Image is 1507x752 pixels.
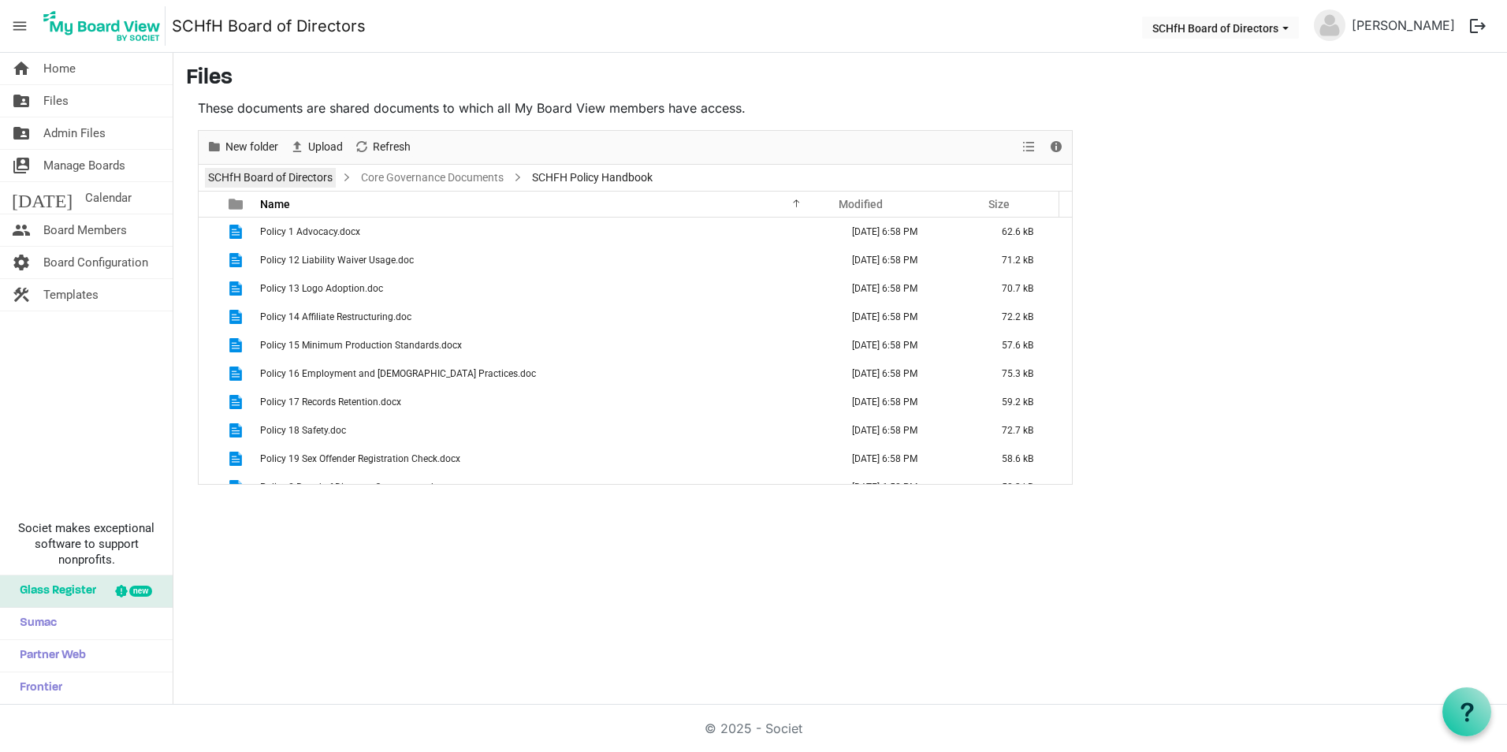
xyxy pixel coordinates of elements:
button: logout [1461,9,1494,43]
td: September 09, 2025 6:58 PM column header Modified [835,359,985,388]
span: switch_account [12,150,31,181]
td: Policy 13 Logo Adoption.doc is template cell column header Name [255,274,835,303]
td: checkbox [199,331,219,359]
span: Manage Boards [43,150,125,181]
span: Calendar [85,182,132,214]
span: Policy 15 Minimum Production Standards.docx [260,340,462,351]
span: Partner Web [12,640,86,672]
td: Policy 1 Advocacy.docx is template cell column header Name [255,218,835,246]
td: Policy 19 Sex Offender Registration Check.docx is template cell column header Name [255,445,835,473]
span: Modified [839,198,883,210]
button: Refresh [352,137,414,157]
td: September 09, 2025 6:58 PM column header Modified [835,303,985,331]
span: Board Configuration [43,247,148,278]
span: Glass Register [12,575,96,607]
span: Policy 1 Advocacy.docx [260,226,360,237]
td: 70.7 kB is template cell column header Size [985,274,1072,303]
span: Admin Files [43,117,106,149]
td: is template cell column header type [219,303,255,331]
div: New folder [201,131,284,164]
td: 62.6 kB is template cell column header Size [985,218,1072,246]
span: Policy 18 Safety.doc [260,425,346,436]
button: View dropdownbutton [1019,137,1038,157]
td: September 09, 2025 6:58 PM column header Modified [835,445,985,473]
button: SCHfH Board of Directors dropdownbutton [1142,17,1299,39]
td: Policy 12 Liability Waiver Usage.doc is template cell column header Name [255,246,835,274]
td: Policy 2 Board of Directors Governance.docx is template cell column header Name [255,473,835,501]
span: Files [43,85,69,117]
span: people [12,214,31,246]
span: Policy 17 Records Retention.docx [260,396,401,408]
div: Upload [284,131,348,164]
a: SCHfH Board of Directors [172,10,366,42]
td: September 09, 2025 6:58 PM column header Modified [835,246,985,274]
td: 59.2 kB is template cell column header Size [985,388,1072,416]
td: Policy 16 Employment and Volunteer Practices.doc is template cell column header Name [255,359,835,388]
span: Policy 16 Employment and [DEMOGRAPHIC_DATA] Practices.doc [260,368,536,379]
td: September 09, 2025 6:58 PM column header Modified [835,473,985,501]
td: September 09, 2025 6:58 PM column header Modified [835,388,985,416]
td: 72.7 kB is template cell column header Size [985,416,1072,445]
td: September 09, 2025 6:58 PM column header Modified [835,274,985,303]
td: is template cell column header type [219,416,255,445]
span: Name [260,198,290,210]
span: Home [43,53,76,84]
img: My Board View Logo [39,6,166,46]
span: Size [988,198,1010,210]
span: folder_shared [12,117,31,149]
td: is template cell column header type [219,388,255,416]
span: Policy 12 Liability Waiver Usage.doc [260,255,414,266]
span: Policy 2 Board of Directors Governance.docx [260,482,448,493]
span: Board Members [43,214,127,246]
div: Refresh [348,131,416,164]
span: Refresh [371,137,412,157]
td: 71.2 kB is template cell column header Size [985,246,1072,274]
span: Sumac [12,608,57,639]
td: checkbox [199,274,219,303]
button: Details [1046,137,1067,157]
td: September 09, 2025 6:58 PM column header Modified [835,416,985,445]
span: Policy 19 Sex Offender Registration Check.docx [260,453,460,464]
td: checkbox [199,473,219,501]
span: Policy 14 Affiliate Restructuring.doc [260,311,411,322]
td: is template cell column header type [219,331,255,359]
span: Societ makes exceptional software to support nonprofits. [7,520,166,568]
span: SCHFH Policy Handbook [529,168,656,188]
td: 58.6 kB is template cell column header Size [985,445,1072,473]
a: © 2025 - Societ [705,720,802,736]
a: SCHfH Board of Directors [205,168,336,188]
div: Details [1043,131,1070,164]
td: checkbox [199,445,219,473]
span: Frontier [12,672,62,704]
td: checkbox [199,388,219,416]
button: Upload [287,137,346,157]
td: is template cell column header type [219,445,255,473]
span: [DATE] [12,182,73,214]
span: settings [12,247,31,278]
button: New folder [204,137,281,157]
td: Policy 17 Records Retention.docx is template cell column header Name [255,388,835,416]
a: Core Governance Documents [358,168,507,188]
td: Policy 18 Safety.doc is template cell column header Name [255,416,835,445]
td: 58.3 kB is template cell column header Size [985,473,1072,501]
td: 57.6 kB is template cell column header Size [985,331,1072,359]
span: Templates [43,279,99,311]
td: checkbox [199,416,219,445]
a: [PERSON_NAME] [1345,9,1461,41]
h3: Files [186,65,1494,92]
td: 75.3 kB is template cell column header Size [985,359,1072,388]
span: folder_shared [12,85,31,117]
span: menu [5,11,35,41]
td: September 09, 2025 6:58 PM column header Modified [835,218,985,246]
div: View [1016,131,1043,164]
td: is template cell column header type [219,359,255,388]
p: These documents are shared documents to which all My Board View members have access. [198,99,1073,117]
span: Policy 13 Logo Adoption.doc [260,283,383,294]
td: is template cell column header type [219,274,255,303]
td: Policy 15 Minimum Production Standards.docx is template cell column header Name [255,331,835,359]
td: Policy 14 Affiliate Restructuring.doc is template cell column header Name [255,303,835,331]
td: is template cell column header type [219,473,255,501]
img: no-profile-picture.svg [1314,9,1345,41]
span: home [12,53,31,84]
td: checkbox [199,246,219,274]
